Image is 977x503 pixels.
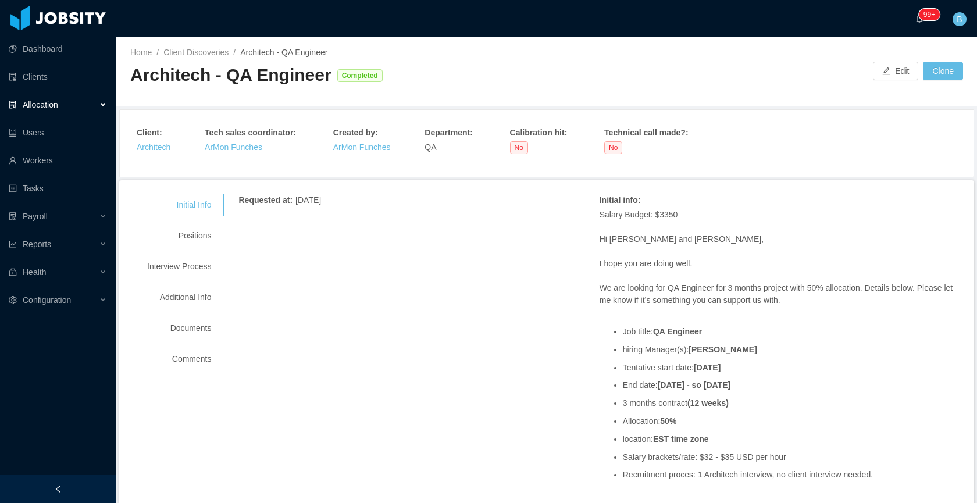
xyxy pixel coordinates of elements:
[9,149,107,172] a: icon: userWorkers
[156,48,159,57] span: /
[600,195,641,205] strong: Initial info :
[23,212,48,221] span: Payroll
[9,121,107,144] a: icon: robotUsers
[653,327,702,336] strong: QA Engineer
[600,258,960,270] p: I hope you are doing well.
[23,100,58,109] span: Allocation
[205,142,262,152] a: ArMon Funches
[137,128,162,137] strong: Client :
[23,240,51,249] span: Reports
[687,398,729,408] strong: (12 weeks)
[604,128,688,137] strong: Technical call made? :
[337,69,383,82] span: Completed
[133,194,225,216] div: Initial Info
[510,141,528,154] span: No
[919,9,940,20] sup: 245
[694,363,721,372] strong: [DATE]
[425,128,472,137] strong: Department :
[923,62,963,80] button: Clone
[957,12,962,26] span: B
[9,37,107,60] a: icon: pie-chartDashboard
[133,225,225,247] div: Positions
[689,345,757,354] strong: [PERSON_NAME]
[600,209,960,221] p: Salary Budget: $3350
[660,416,676,426] strong: 50%
[623,363,960,372] li: Tentative start date:
[333,142,391,152] a: ArMon Funches
[130,48,152,57] a: Home
[333,128,378,137] strong: Created by :
[658,380,730,390] strong: [DATE] - so [DATE]
[23,267,46,277] span: Health
[623,435,960,444] li: location:
[9,101,17,109] i: icon: solution
[9,240,17,248] i: icon: line-chart
[873,62,918,80] button: icon: editEdit
[133,318,225,339] div: Documents
[295,195,321,205] span: [DATE]
[9,65,107,88] a: icon: auditClients
[915,15,923,23] i: icon: bell
[623,470,960,479] li: Recruitment proces: 1 Architech interview, no client interview needed.
[623,327,960,336] li: Job title:
[623,417,960,426] li: Allocation:
[130,63,331,87] div: Architech - QA Engineer
[137,142,170,152] a: Architech
[233,48,236,57] span: /
[604,141,622,154] span: No
[240,48,327,57] span: Architech - QA Engineer
[133,287,225,308] div: Additional Info
[623,453,960,462] li: Salary brackets/rate: $32 - $35 USD per hour
[133,348,225,370] div: Comments
[600,282,960,306] p: We are looking for QA Engineer for 3 months project with 50% allocation. Details below. Please le...
[600,233,960,245] p: Hi [PERSON_NAME] and [PERSON_NAME],
[9,212,17,220] i: icon: file-protect
[163,48,229,57] a: Client Discoveries
[9,268,17,276] i: icon: medicine-box
[425,142,436,152] span: QA
[133,256,225,277] div: Interview Process
[9,296,17,304] i: icon: setting
[23,295,71,305] span: Configuration
[238,195,293,205] strong: Requested at :
[205,128,296,137] strong: Tech sales coordinator :
[623,345,960,354] li: hiring Manager(s):
[623,381,960,390] li: End date:
[9,177,107,200] a: icon: profileTasks
[510,128,568,137] strong: Calibration hit :
[623,399,960,408] li: 3 months contract
[653,434,709,444] strong: EST time zone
